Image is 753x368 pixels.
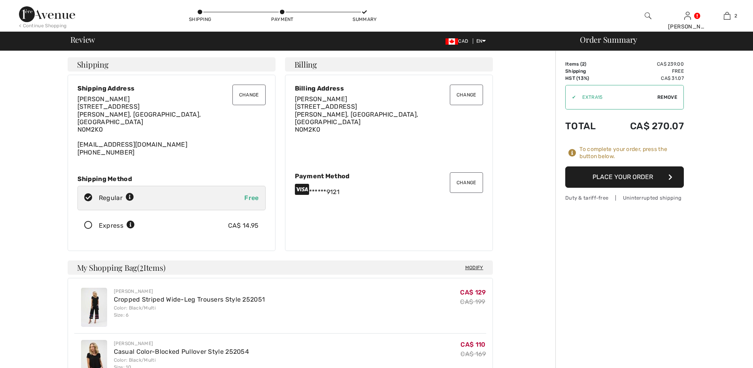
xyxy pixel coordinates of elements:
[460,350,486,358] s: CA$ 169
[582,61,585,67] span: 2
[114,340,249,347] div: [PERSON_NAME]
[460,289,486,296] span: CA$ 129
[270,16,294,23] div: Payment
[114,288,265,295] div: [PERSON_NAME]
[657,94,677,101] span: Remove
[77,95,130,103] span: [PERSON_NAME]
[68,260,493,275] h4: My Shopping Bag
[608,113,684,140] td: CA$ 270.07
[137,262,165,273] span: ( Items)
[19,6,75,22] img: 1ère Avenue
[244,194,259,202] span: Free
[570,36,748,43] div: Order Summary
[445,38,471,44] span: CAD
[188,16,212,23] div: Shipping
[114,296,265,303] a: Cropped Striped Wide-Leg Trousers Style 252051
[19,22,67,29] div: < Continue Shopping
[70,36,95,43] span: Review
[295,85,483,92] div: Billing Address
[460,298,485,306] s: CA$ 199
[460,341,485,348] span: CA$ 110
[77,60,109,68] span: Shipping
[608,75,684,82] td: CA$ 31.07
[476,38,486,44] span: EN
[565,75,608,82] td: HST (13%)
[576,85,657,109] input: Promo code
[99,193,134,203] div: Regular
[608,60,684,68] td: CA$ 239.00
[565,194,684,202] div: Duty & tariff-free | Uninterrupted shipping
[565,68,608,75] td: Shipping
[450,85,483,105] button: Change
[734,12,737,19] span: 2
[295,103,419,133] span: [STREET_ADDRESS] [PERSON_NAME], [GEOGRAPHIC_DATA], [GEOGRAPHIC_DATA] N0M2K0
[565,113,608,140] td: Total
[445,38,458,45] img: Canadian Dollar
[708,11,746,21] a: 2
[114,348,249,355] a: Casual Color-Blocked Pullover Style 252054
[140,262,143,272] span: 2
[77,85,266,92] div: Shipping Address
[724,11,730,21] img: My Bag
[684,11,691,21] img: My Info
[579,146,684,160] div: To complete your order, press the button below.
[465,264,483,272] span: Modify
[77,103,201,133] span: [STREET_ADDRESS] [PERSON_NAME], [GEOGRAPHIC_DATA], [GEOGRAPHIC_DATA] N0M2K0
[232,85,266,105] button: Change
[565,60,608,68] td: Items ( )
[77,95,266,156] div: [EMAIL_ADDRESS][DOMAIN_NAME] [PHONE_NUMBER]
[668,23,707,31] div: [PERSON_NAME]
[684,12,691,19] a: Sign In
[450,172,483,193] button: Change
[295,172,483,180] div: Payment Method
[81,288,107,327] img: Cropped Striped Wide-Leg Trousers Style 252051
[608,68,684,75] td: Free
[77,175,266,183] div: Shipping Method
[295,95,347,103] span: [PERSON_NAME]
[566,94,576,101] div: ✔
[353,16,376,23] div: Summary
[645,11,651,21] img: search the website
[565,166,684,188] button: Place Your Order
[114,304,265,319] div: Color: Black/Multi Size: 6
[294,60,317,68] span: Billing
[99,221,135,230] div: Express
[228,221,259,230] div: CA$ 14.95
